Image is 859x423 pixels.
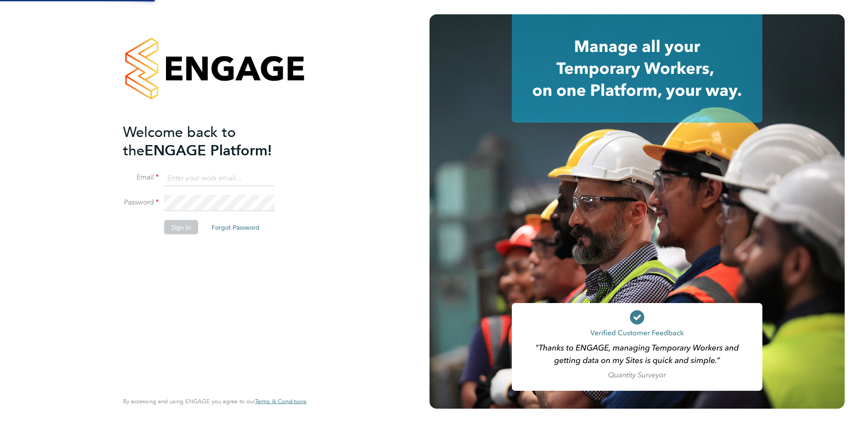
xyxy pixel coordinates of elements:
label: Email [123,173,159,182]
a: Terms & Conditions [255,398,306,405]
label: Password [123,198,159,207]
input: Enter your work email... [164,170,275,186]
h2: ENGAGE Platform! [123,123,298,159]
button: Forgot Password [204,220,267,235]
span: By accessing and using ENGAGE you agree to our [123,397,306,405]
button: Sign In [164,220,198,235]
span: Welcome back to the [123,123,236,159]
span: Terms & Conditions [255,397,306,405]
